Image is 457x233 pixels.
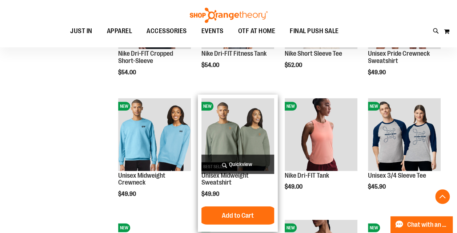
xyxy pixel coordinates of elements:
span: $49.90 [201,191,220,197]
div: product [198,95,278,232]
a: Unisex Midweight Sweatshirt [201,172,249,186]
span: $49.00 [285,183,304,190]
div: product [115,95,195,216]
a: Unisex Pride Crewneck Sweatshirt [368,50,430,64]
a: Unisex Midweight CrewneckNEW [118,98,191,172]
span: EVENTS [201,23,224,39]
span: NEW [368,102,380,111]
span: NEW [285,224,297,232]
span: $54.00 [201,62,220,68]
span: NEW [118,102,130,111]
div: product [364,95,444,209]
span: OTF AT HOME [238,23,276,39]
button: Chat with an Expert [390,216,453,233]
img: Nike Dri-FIT Tank [285,98,357,171]
a: Quickview [201,155,274,174]
a: Nike Dri-FIT Cropped Short-Sleeve [118,50,173,64]
span: $49.90 [118,191,137,197]
img: Unisex Midweight Sweatshirt [201,98,274,171]
span: NEW [368,224,380,232]
span: $52.00 [285,62,303,68]
span: NEW [201,102,213,111]
a: Unisex 3/4 Sleeve Tee [368,172,426,179]
span: Chat with an Expert [407,221,448,228]
span: $45.90 [368,183,387,190]
span: NEW [285,102,297,111]
img: Unisex Midweight Crewneck [118,98,191,171]
span: ACCESSORIES [147,23,187,39]
img: Shop Orangetheory [189,8,269,23]
img: Unisex 3/4 Sleeve Tee [368,98,441,171]
span: $49.90 [368,69,387,76]
button: Back To Top [435,189,450,204]
button: Add to Cart [198,206,278,225]
span: Add to Cart [222,212,254,220]
div: product [281,95,361,209]
a: Nike Dri-FIT Tank [285,172,329,179]
a: Unisex Midweight Crewneck [118,172,165,186]
span: NEW [118,224,130,232]
a: Unisex 3/4 Sleeve TeeNEW [368,98,441,172]
span: $54.00 [118,69,137,76]
a: Unisex Midweight SweatshirtNEWBEST SELLER [201,98,274,172]
span: FINAL PUSH SALE [290,23,339,39]
span: APPAREL [107,23,132,39]
a: Nike Dri-FIT Fitness Tank [201,50,266,57]
a: Nike Dri-FIT TankNEW [285,98,357,172]
span: JUST IN [70,23,92,39]
a: Nike Short Sleeve Tee [285,50,342,57]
